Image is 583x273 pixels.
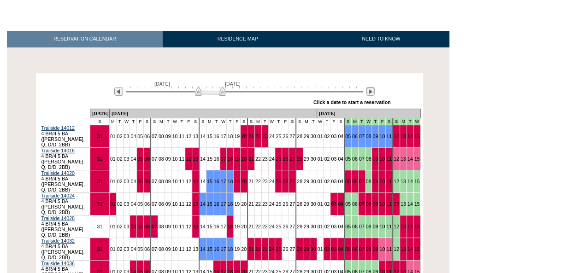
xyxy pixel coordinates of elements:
a: 25 [276,156,281,162]
a: 06 [144,156,150,162]
a: 02 [324,246,330,252]
td: 21 [247,170,254,192]
a: 10 [379,179,385,184]
td: 01 [317,170,324,192]
td: 07 [358,147,365,170]
td: 11 [178,192,185,215]
a: 16 [214,201,219,207]
a: 09 [372,156,378,162]
td: F [137,118,144,125]
a: 14 [200,246,206,252]
td: 08 [158,192,165,215]
a: 17 [221,201,226,207]
td: 10 [171,192,178,215]
td: 12 [393,170,400,192]
a: 04 [338,246,343,252]
td: Mountains Mud Season - Fall 2025 [406,118,413,125]
a: 28 [297,246,302,252]
a: 10 [379,246,385,252]
td: 07 [151,147,158,170]
a: 14 [407,156,413,162]
td: 14 [199,147,206,170]
td: 01 [109,170,116,192]
a: 13 [400,134,406,139]
a: 17 [221,246,226,252]
td: 06 [144,125,151,147]
td: 22 [254,170,261,192]
a: 05 [345,179,351,184]
td: Mountains Mud Season - Fall 2025 [400,118,406,125]
td: T [324,118,330,125]
td: 13 [400,170,406,192]
a: 21 [248,156,254,162]
td: 24 [268,125,275,147]
td: 03 [123,170,130,192]
td: [DATE] [317,109,420,118]
td: 03 [330,125,337,147]
a: 15 [414,134,420,139]
a: 25 [276,179,281,184]
td: 28 [296,125,303,147]
td: 10 [171,125,178,147]
td: [DATE] [90,109,109,118]
td: 04 [337,125,344,147]
td: T [227,118,234,125]
td: M [303,118,310,125]
td: 02 [116,192,123,215]
a: 01 [110,201,116,207]
td: 27 [289,192,296,215]
a: NEED TO KNOW [312,31,449,47]
td: 15 [413,170,420,192]
td: 23 [261,147,268,170]
a: 15 [414,156,420,162]
a: 31 [97,246,102,252]
img: Previous [114,87,123,96]
td: 09 [165,125,171,147]
td: S [151,118,158,125]
a: 15 [207,201,212,207]
a: 11 [386,179,392,184]
a: 09 [372,246,378,252]
a: 08 [366,134,371,139]
td: 11 [178,170,185,192]
td: F [185,118,192,125]
td: 29 [303,147,310,170]
a: 19 [234,179,240,184]
td: Mountains Mud Season - Fall 2025 [393,118,400,125]
td: 4 BR/4.5 BA ([PERSON_NAME], Q, D/D, 2BB) [41,170,90,192]
a: 26 [283,156,288,162]
td: W [220,118,227,125]
td: 01 [317,125,324,147]
td: 29 [303,170,310,192]
span: [DATE] [154,81,170,87]
td: 02 [116,125,123,147]
td: Mountains Mud Season - Fall 2025 [413,118,420,125]
a: 12 [394,201,399,207]
a: 15 [414,246,420,252]
td: 19 [234,192,241,215]
td: T [213,118,220,125]
a: Trailside 14024 [41,193,75,198]
td: 22 [254,147,261,170]
td: 06 [351,192,358,215]
a: 20 [241,134,247,139]
td: 07 [151,170,158,192]
td: 07 [151,192,158,215]
td: 10 [171,170,178,192]
td: 03 [330,170,337,192]
td: 04 [337,170,344,192]
a: 13 [193,224,198,229]
td: M [158,118,165,125]
a: 06 [144,179,150,184]
a: 14 [407,246,413,252]
div: Click a date to start a reservation [313,99,391,105]
td: 09 [165,192,171,215]
td: 01 [317,192,324,215]
td: 22 [254,192,261,215]
a: 31 [97,156,102,162]
td: 12 [185,170,192,192]
td: M [206,118,213,125]
td: 24 [268,192,275,215]
a: 19 [234,156,240,162]
td: 19 [234,125,241,147]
